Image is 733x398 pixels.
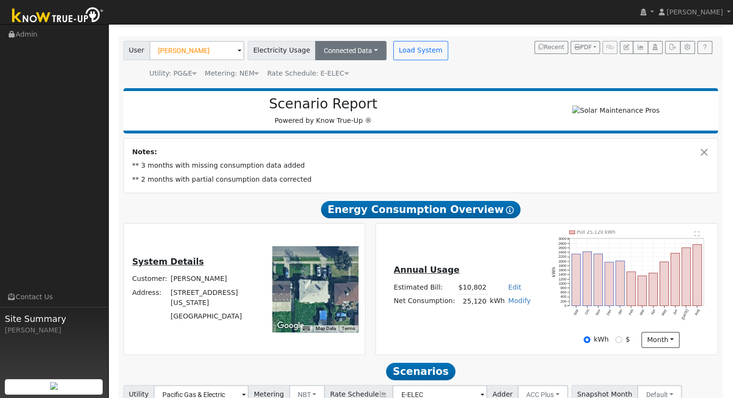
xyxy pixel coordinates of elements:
[5,325,103,335] div: [PERSON_NAME]
[50,382,58,390] img: retrieve
[248,41,316,60] span: Electricity Usage
[506,206,514,214] i: Show Help
[627,272,636,306] rect: onclick=""
[699,147,709,157] button: Close
[316,325,336,332] button: Map Data
[639,308,646,316] text: Mar
[559,259,566,263] text: 2000
[169,309,259,323] td: [GEOGRAPHIC_DATA]
[534,41,568,54] button: Recent
[488,294,506,308] td: kWh
[671,253,680,305] rect: onclick=""
[605,262,613,305] rect: onclick=""
[665,41,680,54] button: Export Interval Data
[559,268,566,272] text: 1600
[133,96,513,112] h2: Scenario Report
[321,201,520,218] span: Energy Consumption Overview
[559,277,566,281] text: 1200
[392,280,456,294] td: Estimated Bill:
[661,308,667,317] text: May
[5,312,103,325] span: Site Summary
[615,336,622,343] input: $
[552,267,557,278] text: kWh
[660,262,668,305] rect: onclick=""
[572,106,659,116] img: Solar Maintenance Pros
[205,68,259,79] div: Metering: NEM
[594,254,602,306] rect: onclick=""
[342,326,355,331] a: Terms (opens in new tab)
[128,96,519,126] div: Powered by Know True-Up ®
[7,5,108,27] img: Know True-Up
[633,41,648,54] button: Multi-Series Graph
[626,334,630,345] label: $
[131,272,169,286] td: Customer:
[584,308,590,315] text: Oct
[584,336,590,343] input: kWh
[583,252,591,305] rect: onclick=""
[132,257,204,266] u: System Details
[606,308,613,316] text: Dec
[392,294,456,308] td: Net Consumption:
[508,297,531,305] a: Modify
[560,290,566,294] text: 600
[559,264,566,268] text: 1800
[577,229,616,235] text: Pull 25,120 kWh
[559,250,566,254] text: 2400
[132,148,157,156] strong: Notes:
[560,294,566,299] text: 400
[572,254,580,306] rect: onclick=""
[394,265,459,275] u: Annual Usage
[169,272,259,286] td: [PERSON_NAME]
[131,159,711,172] td: ** 3 months with missing consumption data added
[616,261,625,305] rect: onclick=""
[149,41,244,60] input: Select a User
[594,334,609,345] label: kWh
[131,172,711,186] td: ** 2 months with partial consumption data corrected
[149,68,197,79] div: Utility: PG&E
[680,41,695,54] button: Settings
[672,308,678,316] text: Jun
[574,44,592,51] span: PDF
[275,319,307,332] img: Google
[559,241,566,246] text: 2800
[560,286,566,290] text: 800
[131,286,169,309] td: Address:
[559,237,566,241] text: 3000
[267,69,348,77] span: Alias: None
[169,286,259,309] td: [STREET_ADDRESS][US_STATE]
[457,280,488,294] td: $10,802
[559,281,566,286] text: 1000
[560,299,566,304] text: 200
[559,254,566,259] text: 2200
[682,248,691,306] rect: onclick=""
[641,332,680,348] button: month
[648,41,663,54] button: Login As
[564,304,566,308] text: 0
[697,41,712,54] a: Help Link
[620,41,633,54] button: Edit User
[650,308,656,316] text: Apr
[571,41,600,54] button: PDF
[393,41,448,60] button: Load System
[559,246,566,250] text: 2600
[457,294,488,308] td: 25,120
[694,231,700,237] text: 
[573,308,579,316] text: Sep
[694,308,701,316] text: Aug
[595,308,601,316] text: Nov
[508,283,521,291] a: Edit
[681,308,690,320] text: [DATE]
[123,41,150,60] span: User
[649,273,657,306] rect: onclick=""
[638,276,647,305] rect: onclick=""
[559,272,566,277] text: 1400
[666,8,723,16] span: [PERSON_NAME]
[628,308,634,316] text: Feb
[275,319,307,332] a: Open this area in Google Maps (opens a new window)
[386,363,455,380] span: Scenarios
[693,244,702,305] rect: onclick=""
[617,308,623,316] text: Jan
[315,41,386,60] button: Connected Data
[303,325,309,332] button: Keyboard shortcuts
